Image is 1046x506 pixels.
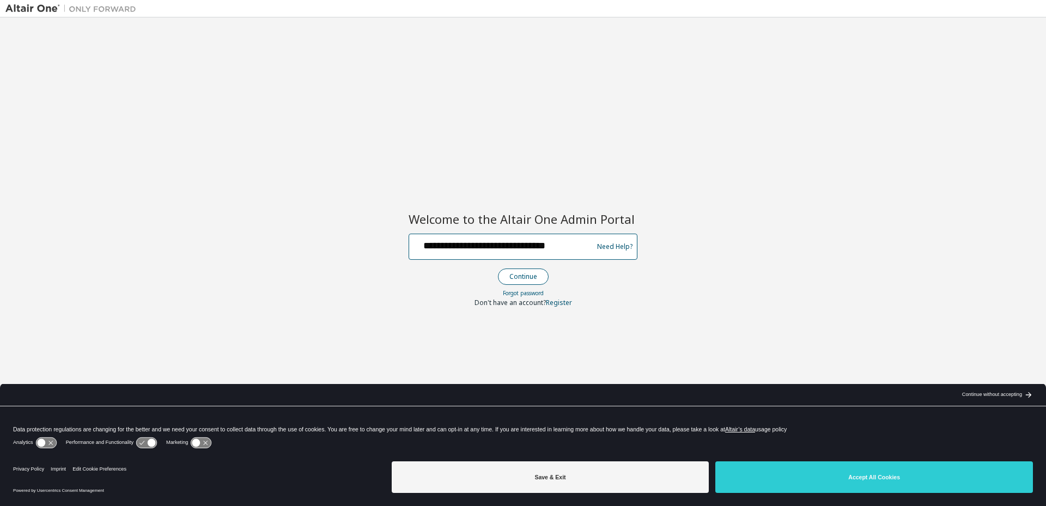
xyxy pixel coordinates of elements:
[597,246,633,247] a: Need Help?
[475,298,546,307] span: Don't have an account?
[503,289,544,297] a: Forgot password
[5,3,142,14] img: Altair One
[546,298,572,307] a: Register
[409,211,637,227] h2: Welcome to the Altair One Admin Portal
[498,269,549,285] button: Continue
